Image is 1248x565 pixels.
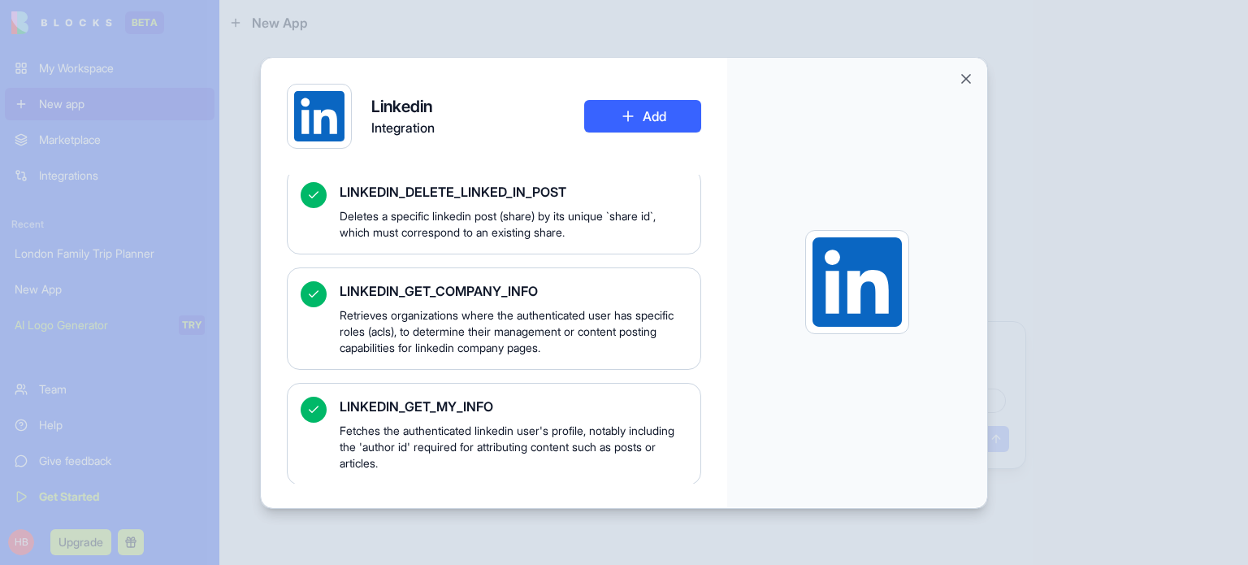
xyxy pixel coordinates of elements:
[584,100,701,133] button: Add
[371,118,435,137] span: Integration
[340,307,687,356] span: Retrieves organizations where the authenticated user has specific roles (acls), to determine thei...
[340,208,687,241] span: Deletes a specific linkedin post (share) by its unique `share id`, which must correspond to an ex...
[958,71,974,87] button: Close
[340,397,687,416] span: LINKEDIN_GET_MY_INFO
[340,423,687,472] span: Fetches the authenticated linkedin user's profile, notably including the 'author id' required for...
[340,182,687,202] span: LINKEDIN_DELETE_LINKED_IN_POST
[371,95,435,118] h4: Linkedin
[340,281,687,301] span: LINKEDIN_GET_COMPANY_INFO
